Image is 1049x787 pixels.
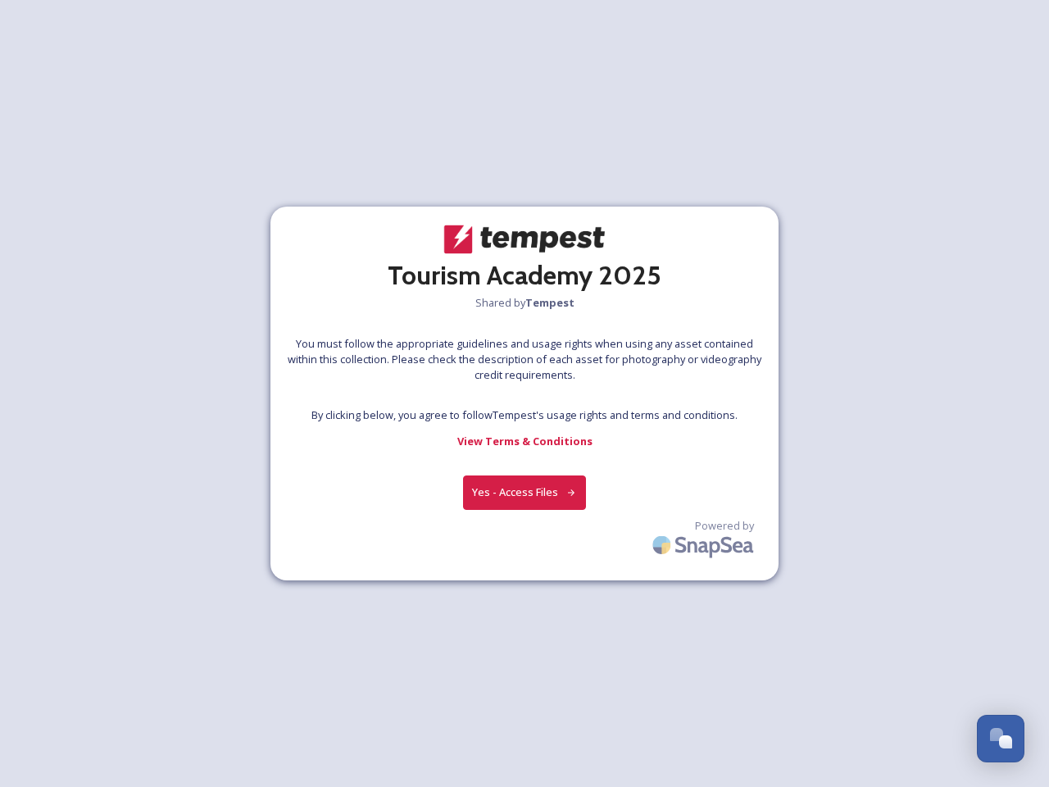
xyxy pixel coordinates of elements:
button: Yes - Access Files [463,475,586,509]
a: View Terms & Conditions [457,431,593,451]
strong: View Terms & Conditions [457,434,593,448]
span: Powered by [695,518,754,534]
span: Shared by [475,295,574,311]
span: You must follow the appropriate guidelines and usage rights when using any asset contained within... [287,336,762,384]
span: By clicking below, you agree to follow Tempest 's usage rights and terms and conditions. [311,407,738,423]
img: tempest-color.png [443,223,606,256]
img: SnapSea Logo [647,525,762,564]
h2: Tourism Academy 2025 [388,256,661,295]
strong: Tempest [525,295,574,310]
button: Open Chat [977,715,1024,762]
